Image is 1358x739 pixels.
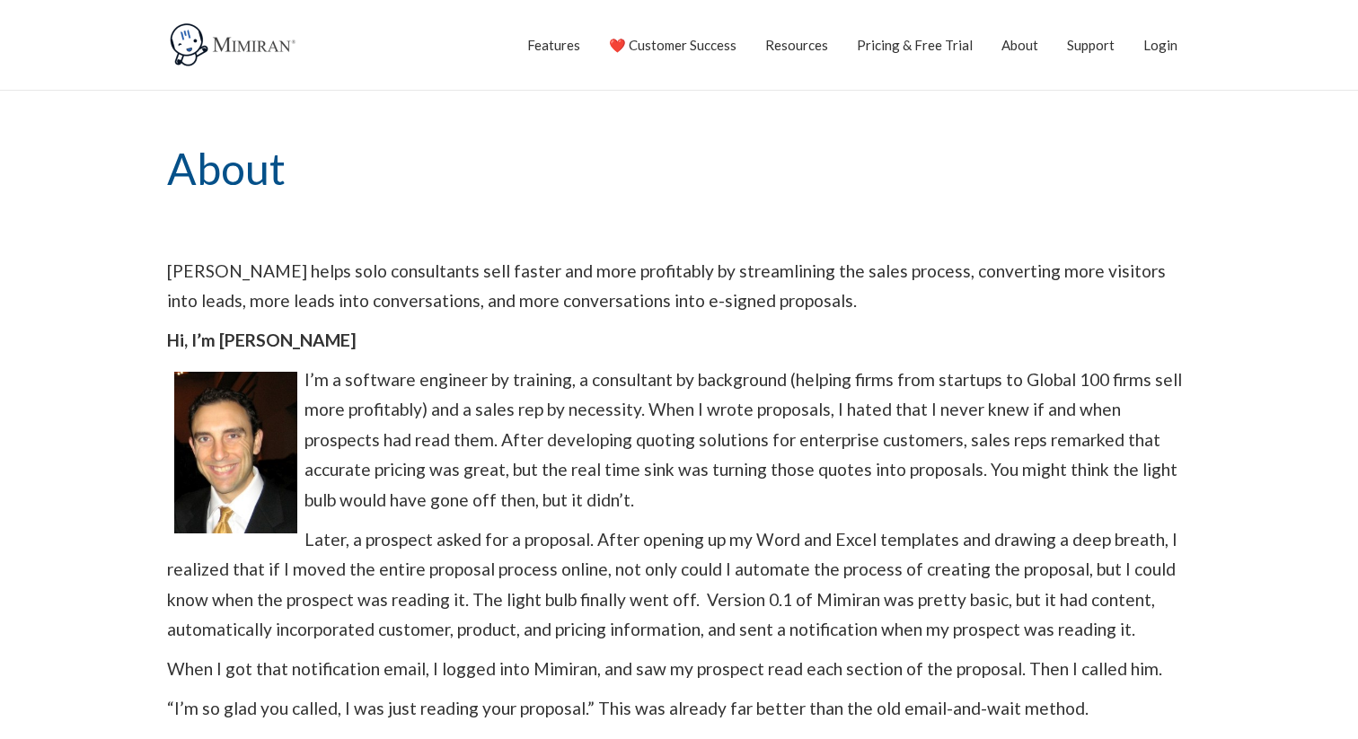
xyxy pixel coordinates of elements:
a: ❤️ Customer Success [609,22,736,67]
a: Resources [765,22,828,67]
img: Mimiran CRM [167,22,302,67]
p: “I’m so glad you called, I was just reading your proposal.” This was already far better than the ... [167,693,1191,724]
a: Login [1143,22,1177,67]
a: Pricing & Free Trial [857,22,973,67]
img: rs1 [174,372,297,533]
p: Later, a prospect asked for a proposal. After opening up my Word and Excel templates and drawing ... [167,524,1191,645]
p: [PERSON_NAME] helps solo consultants sell faster and more profitably by streamlining the sales pr... [167,256,1191,316]
p: I’m a software engineer by training, a consultant by background (helping firms from startups to G... [167,365,1191,515]
h1: About [167,92,1191,247]
a: About [1001,22,1038,67]
a: Features [527,22,580,67]
a: Support [1067,22,1115,67]
strong: Hi, I’m [PERSON_NAME] [167,330,357,350]
p: When I got that notification email, I logged into Mimiran, and saw my prospect read each section ... [167,654,1191,684]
